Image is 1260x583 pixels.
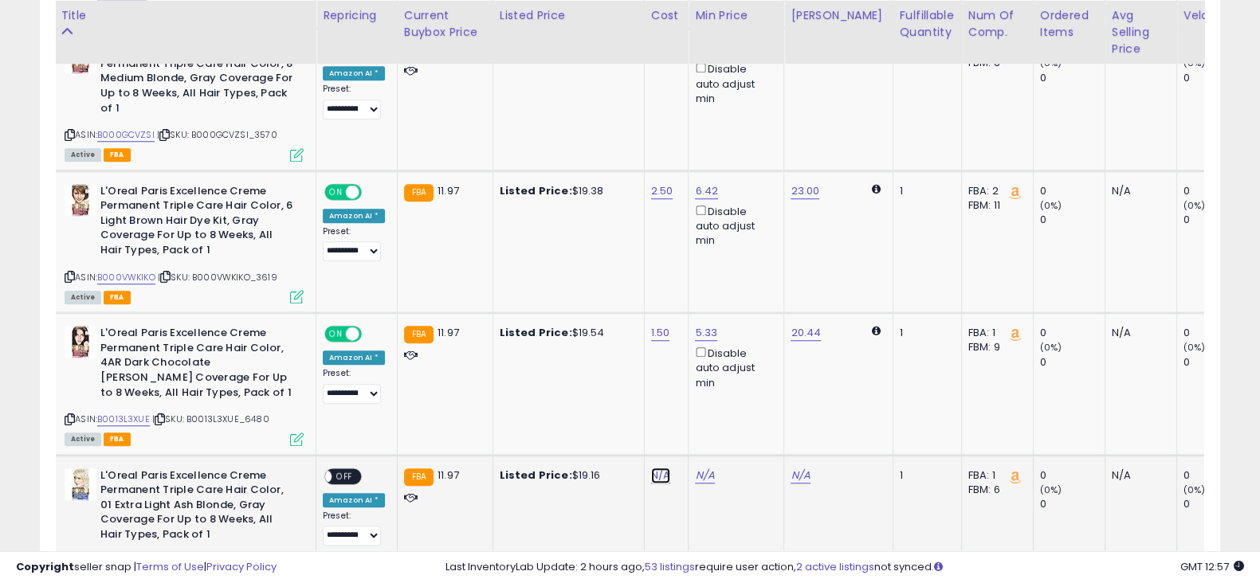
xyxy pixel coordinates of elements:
[500,326,632,340] div: $19.54
[104,432,131,446] span: FBA
[100,184,294,262] b: L'Oreal Paris Excellence Creme Permanent Triple Care Hair Color, 6 Light Brown Hair Dye Kit, Gray...
[651,468,670,483] a: N/A
[323,209,385,223] div: Amazon AI *
[1112,184,1164,198] div: N/A
[500,468,572,483] b: Listed Price:
[900,468,949,483] div: 1
[500,184,632,198] div: $19.38
[968,340,1021,354] div: FBM: 9
[323,66,385,80] div: Amazon AI *
[651,183,673,199] a: 2.50
[65,326,96,358] img: 41fLv18VivL._SL40_.jpg
[791,183,819,199] a: 23.00
[158,271,277,284] span: | SKU: B000VWKIKO_3619
[695,7,777,24] div: Min Price
[1183,341,1206,354] small: (0%)
[61,7,309,24] div: Title
[332,469,357,483] span: OFF
[65,468,96,500] img: 41tc8fILwxL._SL40_.jpg
[968,468,1021,483] div: FBA: 1
[65,184,96,216] img: 51y+BNSHbvL._SL40_.jpg
[326,185,346,198] span: ON
[1112,468,1164,483] div: N/A
[323,511,385,546] div: Preset:
[323,493,385,507] div: Amazon AI *
[404,468,434,486] small: FBA
[100,41,294,119] b: L'Oreal Paris Excellence Creme Permanent Triple Care Hair Color, 8 Medium Blonde, Gray Coverage F...
[65,432,101,446] span: All listings currently available for purchase on Amazon
[1180,559,1244,574] span: 2025-09-7 12:57 GMT
[323,350,385,365] div: Amazon AI *
[968,198,1021,213] div: FBM: 11
[1040,355,1105,370] div: 0
[16,559,74,574] strong: Copyright
[359,185,385,198] span: OFF
[404,184,434,202] small: FBA
[1040,184,1105,198] div: 0
[100,468,294,546] b: L'Oreal Paris Excellence Creme Permanent Triple Care Hair Color, 01 Extra Light Ash Blonde, Gray ...
[104,148,131,162] span: FBA
[152,413,269,425] span: | SKU: B0013L3XUE_6480
[968,483,1021,497] div: FBM: 6
[1040,341,1062,354] small: (0%)
[1040,468,1105,483] div: 0
[1040,7,1098,41] div: Ordered Items
[1183,199,1206,212] small: (0%)
[1040,199,1062,212] small: (0%)
[1183,497,1248,511] div: 0
[500,183,572,198] b: Listed Price:
[791,325,821,341] a: 20.44
[1183,483,1206,496] small: (0%)
[65,148,101,162] span: All listings currently available for purchase on Amazon
[1040,497,1105,511] div: 0
[695,183,718,199] a: 6.42
[438,468,459,483] span: 11.97
[500,325,572,340] b: Listed Price:
[404,326,434,343] small: FBA
[791,7,885,24] div: [PERSON_NAME]
[97,413,150,426] a: B0013L3XUE
[16,560,277,575] div: seller snap | |
[791,468,810,483] a: N/A
[500,468,632,483] div: $19.16
[438,183,459,198] span: 11.97
[1183,326,1248,340] div: 0
[323,368,385,403] div: Preset:
[65,184,304,302] div: ASIN:
[65,326,304,444] div: ASIN:
[97,271,155,284] a: B000VWKIKO
[157,128,277,141] span: | SKU: B000GCVZSI_3570
[100,326,294,404] b: L'Oreal Paris Excellence Creme Permanent Triple Care Hair Color, 4AR Dark Chocolate [PERSON_NAME]...
[695,468,714,483] a: N/A
[695,344,771,389] div: Disable auto adjust min
[1183,355,1248,370] div: 0
[1183,7,1242,24] div: Velocity
[404,7,486,41] div: Current Buybox Price
[1040,483,1062,496] small: (0%)
[206,559,277,574] a: Privacy Policy
[500,7,638,24] div: Listed Price
[323,7,391,24] div: Repricing
[1040,71,1105,85] div: 0
[446,560,1244,575] div: Last InventoryLab Update: 2 hours ago, require user action, not synced.
[900,184,949,198] div: 1
[871,326,880,336] i: Calculated using Dynamic Max Price.
[1183,468,1248,483] div: 0
[1040,326,1105,340] div: 0
[968,7,1026,41] div: Num of Comp.
[1112,326,1164,340] div: N/A
[438,325,459,340] span: 11.97
[695,325,717,341] a: 5.33
[968,184,1021,198] div: FBA: 2
[1112,7,1170,57] div: Avg Selling Price
[695,202,771,248] div: Disable auto adjust min
[1183,213,1248,227] div: 0
[326,327,346,341] span: ON
[645,559,695,574] a: 53 listings
[1183,71,1248,85] div: 0
[323,84,385,119] div: Preset:
[359,327,385,341] span: OFF
[651,325,670,341] a: 1.50
[900,326,949,340] div: 1
[97,128,155,142] a: B000GCVZSI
